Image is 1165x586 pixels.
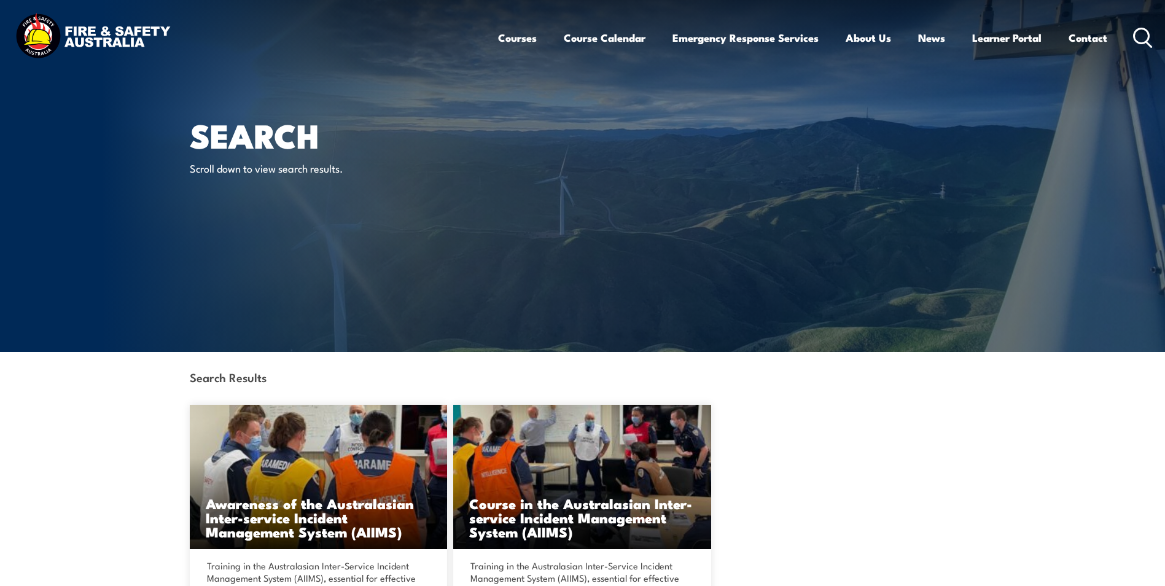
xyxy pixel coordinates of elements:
img: Awareness of the Australasian Inter-service Incident Management System (AIIMS) [190,405,448,549]
img: Course in the Australasian Inter-service Incident Management System (AIIMS) TRAINING [453,405,711,549]
h1: Search [190,120,493,149]
h3: Awareness of the Australasian Inter-service Incident Management System (AIIMS) [206,496,432,539]
p: Scroll down to view search results. [190,161,414,175]
a: Course in the Australasian Inter-service Incident Management System (AIIMS) [453,405,711,549]
a: Courses [498,21,537,54]
h3: Course in the Australasian Inter-service Incident Management System (AIIMS) [469,496,695,539]
a: About Us [846,21,891,54]
a: Course Calendar [564,21,645,54]
strong: Search Results [190,369,267,385]
a: Emergency Response Services [672,21,819,54]
a: News [918,21,945,54]
a: Learner Portal [972,21,1042,54]
a: Contact [1069,21,1107,54]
